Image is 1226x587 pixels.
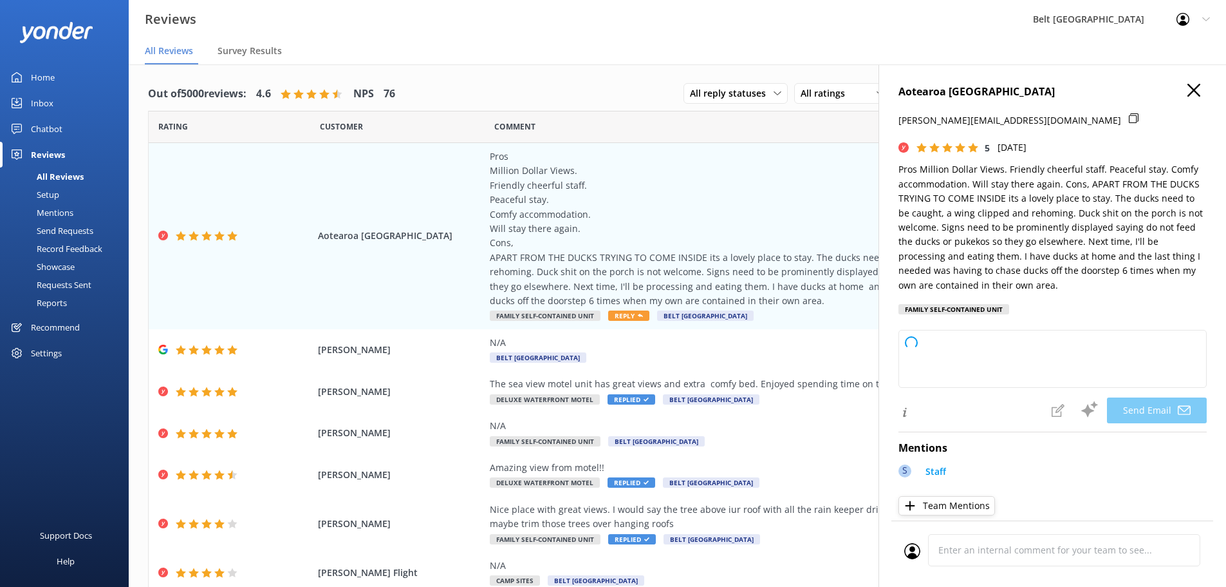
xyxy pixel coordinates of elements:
img: yonder-white-logo.png [19,22,93,43]
span: [PERSON_NAME] Flight [318,566,484,580]
span: Aotearoa [GEOGRAPHIC_DATA] [318,229,484,243]
a: Send Requests [8,222,129,240]
span: Deluxe Waterfront Motel [490,394,600,405]
a: Reports [8,294,129,312]
span: Belt [GEOGRAPHIC_DATA] [663,394,759,405]
a: Showcase [8,258,129,276]
h4: Mentions [898,440,1207,457]
div: Help [57,548,75,574]
img: user_profile.svg [904,543,920,559]
span: [PERSON_NAME] [318,517,484,531]
a: Requests Sent [8,276,129,294]
span: [PERSON_NAME] [318,426,484,440]
div: Home [31,64,55,90]
span: All Reviews [145,44,193,57]
a: Setup [8,186,129,204]
div: N/A [490,559,1075,573]
div: The sea view motel unit has great views and extra comfy bed. Enjoyed spending time on the porch. [490,377,1075,391]
div: N/A [490,419,1075,433]
h4: 4.6 [256,86,271,102]
p: [PERSON_NAME][EMAIL_ADDRESS][DOMAIN_NAME] [898,113,1121,128]
span: Reply [608,311,649,321]
div: Support Docs [40,523,92,548]
div: Chatbot [31,116,62,142]
span: Belt [GEOGRAPHIC_DATA] [548,575,644,586]
span: Family Self-Contained Unit [490,436,600,447]
div: Amazing view from motel!! [490,461,1075,475]
button: Close [1187,84,1200,98]
div: Reviews [31,142,65,168]
span: Question [494,120,535,133]
div: Requests Sent [8,276,91,294]
p: Staff [925,465,946,479]
a: Staff [919,465,946,482]
span: Belt [GEOGRAPHIC_DATA] [663,477,759,488]
p: [DATE] [998,140,1026,155]
span: Survey Results [218,44,282,57]
span: [PERSON_NAME] [318,343,484,357]
div: Inbox [31,90,53,116]
span: Belt [GEOGRAPHIC_DATA] [657,311,754,321]
span: Family Self-Contained Unit [490,534,600,544]
span: Belt [GEOGRAPHIC_DATA] [490,352,586,363]
span: [PERSON_NAME] [318,468,484,482]
span: Replied [608,394,655,405]
div: Settings [31,340,62,366]
h4: Aotearoa [GEOGRAPHIC_DATA] [898,84,1207,101]
a: All Reviews [8,168,129,186]
span: Camp Sites [490,575,540,586]
div: N/A [490,336,1075,350]
div: Record Feedback [8,240,102,258]
div: Showcase [8,258,75,276]
div: Reports [8,294,67,312]
span: All ratings [801,86,853,101]
span: All reply statuses [690,86,774,101]
span: Belt [GEOGRAPHIC_DATA] [664,534,760,544]
div: S [898,465,911,477]
div: All Reviews [8,168,84,186]
span: Belt [GEOGRAPHIC_DATA] [608,436,705,447]
div: Pros Million Dollar Views. Friendly cheerful staff. Peaceful stay. Comfy accommodation. Will stay... [490,149,1075,308]
a: Record Feedback [8,240,129,258]
div: Setup [8,186,59,204]
span: Date [320,120,363,133]
span: 5 [985,142,990,154]
div: Recommend [31,314,80,340]
h3: Reviews [145,9,196,30]
h4: 76 [384,86,395,102]
span: Replied [608,477,655,488]
h4: Out of 5000 reviews: [148,86,246,102]
div: Send Requests [8,222,93,240]
h4: NPS [353,86,374,102]
div: Mentions [8,204,73,222]
div: Nice place with great views. I would say the tree above iur roof with all the rain keeper drippin... [490,503,1075,532]
span: Replied [608,534,656,544]
span: Deluxe Waterfront Motel [490,477,600,488]
span: [PERSON_NAME] [318,385,484,399]
p: Pros Million Dollar Views. Friendly cheerful staff. Peaceful stay. Comfy accommodation. Will stay... [898,162,1207,293]
button: Team Mentions [898,496,995,515]
span: Date [158,120,188,133]
span: Family Self-Contained Unit [490,311,600,321]
div: Family Self-Contained Unit [898,304,1009,314]
a: Mentions [8,204,129,222]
